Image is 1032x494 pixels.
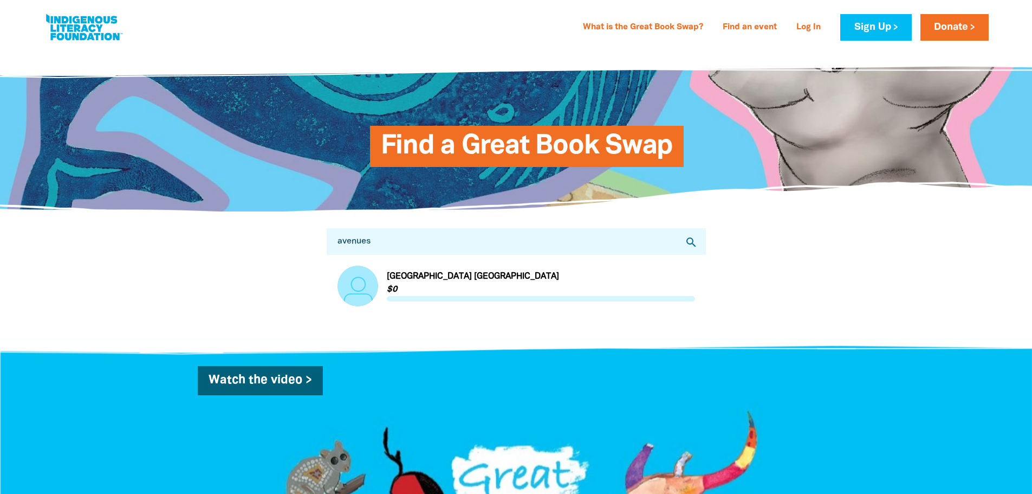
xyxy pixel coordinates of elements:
a: Log In [790,19,827,36]
a: Find an event [716,19,783,36]
a: Donate [920,14,989,41]
div: Paginated content [337,266,695,306]
a: Sign Up [840,14,911,41]
i: search [685,236,698,249]
a: Watch the video > [198,366,323,395]
span: Find a Great Book Swap [381,134,673,167]
a: What is the Great Book Swap? [576,19,710,36]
